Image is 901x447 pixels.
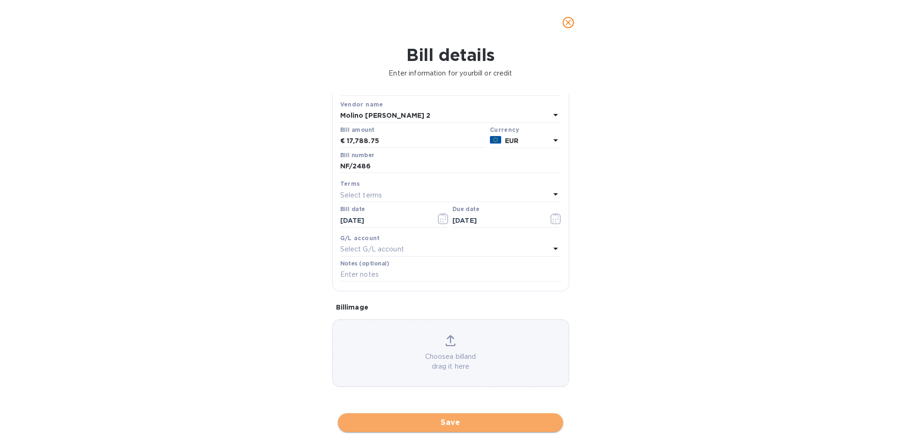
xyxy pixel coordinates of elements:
[340,101,383,108] b: Vendor name
[340,159,561,174] input: Enter bill number
[340,152,374,158] label: Bill number
[340,207,365,212] label: Bill date
[452,207,479,212] label: Due date
[340,261,389,266] label: Notes (optional)
[505,137,519,144] b: EUR
[340,268,561,282] input: Enter notes
[340,190,382,200] p: Select terms
[336,303,565,312] p: Bill image
[345,417,556,428] span: Save
[340,180,360,187] b: Terms
[340,134,347,148] div: €
[490,126,519,133] b: Currency
[340,112,431,119] b: Molino [PERSON_NAME] 2
[333,352,569,371] p: Choose a bill and drag it here
[8,45,893,65] h1: Bill details
[340,127,374,133] label: Bill amount
[557,11,580,34] button: close
[340,244,404,254] p: Select G/L account
[338,413,563,432] button: Save
[340,235,380,242] b: G/L account
[452,213,541,227] input: Due date
[340,213,429,227] input: Select date
[347,134,486,148] input: € Enter bill amount
[8,68,893,78] p: Enter information for your bill or credit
